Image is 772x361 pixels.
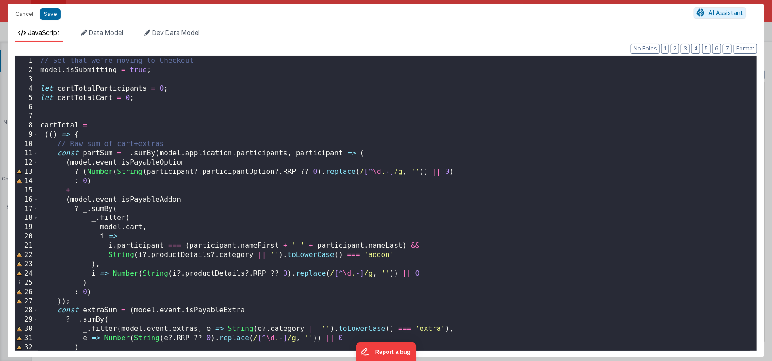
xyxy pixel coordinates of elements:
div: 22 [15,250,38,260]
div: 27 [15,297,38,306]
div: 16 [15,195,38,204]
div: 14 [15,177,38,186]
div: 11 [15,149,38,158]
span: AI Assistant [708,9,743,16]
span: Dev Data Model [152,29,200,36]
div: 30 [15,324,38,334]
button: No Folds [631,44,660,54]
div: 20 [15,232,38,241]
span: Data Model [89,29,123,36]
span: JavaScript [28,29,60,36]
div: 28 [15,306,38,315]
div: 3 [15,75,38,84]
div: 32 [15,343,38,352]
button: 2 [671,44,679,54]
div: 9 [15,130,38,139]
div: 18 [15,213,38,223]
div: 6 [15,103,38,112]
div: 31 [15,334,38,343]
button: 1 [661,44,669,54]
button: 3 [681,44,690,54]
div: 7 [15,111,38,121]
div: 8 [15,121,38,130]
div: 26 [15,288,38,297]
button: Format [734,44,757,54]
div: 12 [15,158,38,167]
div: 21 [15,241,38,250]
button: 6 [712,44,721,54]
button: 5 [702,44,711,54]
div: 10 [15,139,38,149]
button: Cancel [11,8,38,20]
div: 29 [15,315,38,324]
div: 25 [15,278,38,288]
div: 19 [15,223,38,232]
div: 17 [15,204,38,214]
div: 5 [15,93,38,103]
div: 24 [15,269,38,278]
iframe: Marker.io feedback button [356,342,416,361]
button: Save [40,8,61,20]
div: 1 [15,56,38,65]
div: 4 [15,84,38,93]
div: 2 [15,65,38,75]
div: 15 [15,186,38,195]
div: 23 [15,260,38,269]
button: AI Assistant [694,7,746,19]
div: 13 [15,167,38,177]
button: 4 [691,44,700,54]
button: 7 [723,44,732,54]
